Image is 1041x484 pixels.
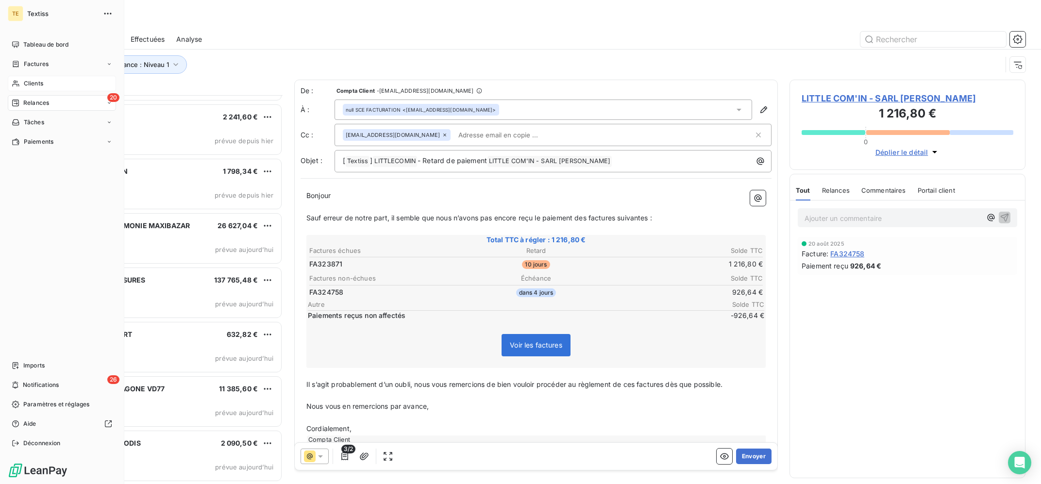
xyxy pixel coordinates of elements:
[706,311,764,320] span: -926,64 €
[23,439,61,448] span: Déconnexion
[802,261,848,271] span: Paiement reçu
[23,400,89,409] span: Paramètres et réglages
[23,99,49,107] span: Relances
[309,273,460,284] th: Factures non-échues
[23,419,36,428] span: Aide
[176,34,202,44] span: Analyse
[850,261,881,271] span: 926,64 €
[215,246,273,253] span: prévue aujourd’hui
[309,259,342,269] span: FA323871
[24,118,44,127] span: Tâches
[23,40,68,49] span: Tableau de bord
[8,463,68,478] img: Logo LeanPay
[306,424,352,433] span: Cordialement,
[27,10,97,17] span: Textiss
[301,156,322,165] span: Objet :
[23,381,59,389] span: Notifications
[306,402,429,410] span: Nous vous en remercions par avance,
[215,463,273,471] span: prévue aujourd’hui
[215,300,273,308] span: prévue aujourd’hui
[377,88,473,94] span: - [EMAIL_ADDRESS][DOMAIN_NAME]
[308,300,706,308] span: Autre
[24,60,49,68] span: Factures
[221,439,258,447] span: 2 090,50 €
[306,214,652,222] span: Sauf erreur de notre part, il semble que nous n’avons pas encore reçu le paiement des factures su...
[309,287,460,298] td: FA324758
[309,246,460,256] th: Factures échues
[215,354,273,362] span: prévue aujourd’hui
[802,105,1013,124] h3: 1 216,80 €
[301,130,335,140] label: Cc :
[47,95,283,484] div: grid
[796,186,810,194] span: Tout
[510,341,562,349] span: Voir les factures
[918,186,955,194] span: Portail client
[219,384,258,393] span: 11 385,60 €
[336,88,375,94] span: Compta Client
[215,137,273,145] span: prévue depuis hier
[306,380,722,388] span: Il s’agit probablement d’un oubli, nous vous remercions de bien vouloir procéder au règlement de ...
[802,92,1013,105] span: LITTLE COM'IN - SARL [PERSON_NAME]
[218,221,258,230] span: 26 627,04 €
[706,300,764,308] span: Solde TTC
[308,235,764,245] span: Total TTC à régler : 1 216,80 €
[8,416,116,432] a: Aide
[860,32,1006,47] input: Rechercher
[461,273,612,284] th: Échéance
[107,375,119,384] span: 26
[864,138,868,146] span: 0
[370,156,372,165] span: ]
[346,106,401,113] span: null SCE FACTURATION
[341,445,355,453] span: 3/2
[306,191,331,200] span: Bonjour
[346,106,496,113] div: <[EMAIL_ADDRESS][DOMAIN_NAME]>
[24,137,53,146] span: Paiements
[24,79,43,88] span: Clients
[131,34,165,44] span: Effectuées
[223,167,258,175] span: 1 798,34 €
[215,409,273,417] span: prévue aujourd’hui
[227,330,258,338] span: 632,82 €
[873,147,943,158] button: Déplier le détail
[83,61,169,68] span: Niveau de relance : Niveau 1
[875,147,928,157] span: Déplier le détail
[301,105,335,115] label: À :
[8,6,23,21] div: TE
[301,86,335,96] span: De :
[830,249,864,259] span: FA324758
[612,246,763,256] th: Solde TTC
[861,186,906,194] span: Commentaires
[802,249,828,259] span: Facture :
[487,156,612,167] span: LITTLE COM'IN - SARL [PERSON_NAME]
[822,186,850,194] span: Relances
[454,128,567,142] input: Adresse email en copie ...
[418,156,487,165] span: - Retard de paiement
[736,449,772,464] button: Envoyer
[516,288,556,297] span: dans 4 jours
[214,276,258,284] span: 137 765,48 €
[612,259,763,269] td: 1 216,80 €
[1008,451,1031,474] div: Open Intercom Messenger
[808,241,844,247] span: 20 août 2025
[346,132,440,138] span: [EMAIL_ADDRESS][DOMAIN_NAME]
[373,156,417,167] span: LITTLECOMIN
[68,221,190,230] span: SAS OUEST HARMONIE MAXIBAZAR
[343,156,345,165] span: [
[612,273,763,284] th: Solde TTC
[69,55,187,74] button: Niveau de relance : Niveau 1
[308,311,704,320] span: Paiements reçus non affectés
[223,113,258,121] span: 2 241,60 €
[107,93,119,102] span: 20
[215,191,273,199] span: prévue depuis hier
[23,361,45,370] span: Imports
[522,260,550,269] span: 10 jours
[346,156,369,167] span: Textiss
[461,246,612,256] th: Retard
[612,287,763,298] td: 926,64 €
